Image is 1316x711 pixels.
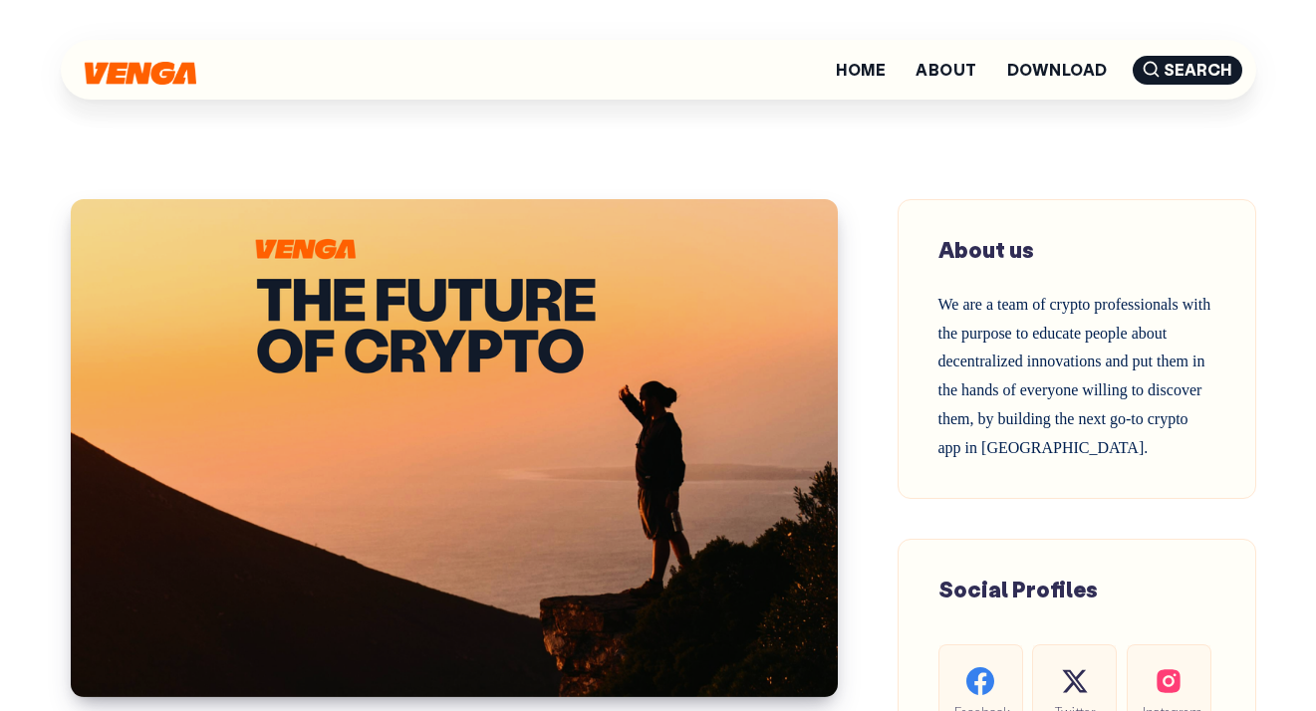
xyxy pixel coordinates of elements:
a: Download [1007,62,1108,78]
a: Home [836,62,886,78]
span: We are a team of crypto professionals with the purpose to educate people about decentralized inno... [938,296,1211,456]
a: About [916,62,976,78]
span: Search [1133,56,1242,85]
span: Social Profiles [938,575,1098,603]
span: About us [938,235,1034,264]
img: Venga Blog [85,62,196,85]
img: The Future of Crypto in the Next 5 Years: Coins, Trends, and Predictions [71,199,838,697]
